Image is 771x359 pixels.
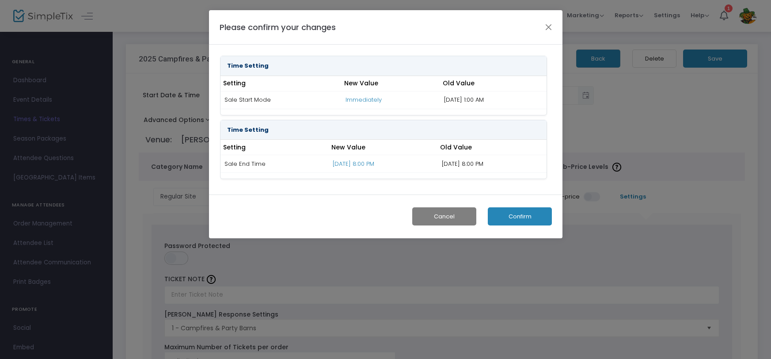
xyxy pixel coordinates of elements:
td: Sale Start Mode [220,91,342,109]
th: Old Value [440,76,547,92]
button: Cancel [412,207,476,225]
td: Immediately [341,91,440,109]
strong: Time Setting [228,126,269,134]
th: New Value [341,76,440,92]
th: New Value [328,140,437,155]
button: Confirm [488,207,552,225]
th: Old Value [437,140,547,155]
strong: Time Setting [228,61,269,70]
td: [DATE] 8:00 PM [437,155,547,173]
td: [DATE] 1:00 AM [440,91,547,109]
h4: Please confirm your changes [220,21,336,33]
th: Setting [220,140,329,155]
td: [DATE] 8:00 PM [328,155,437,173]
td: Sale End Time [220,155,329,173]
th: Setting [220,76,342,92]
button: Close [543,21,554,33]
